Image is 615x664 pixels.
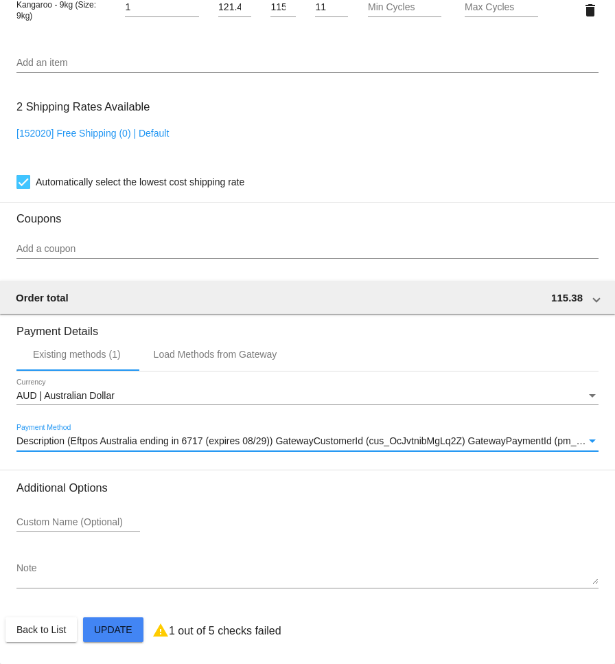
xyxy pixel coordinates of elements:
mat-select: Currency [16,391,599,402]
span: Back to List [16,624,66,635]
mat-icon: warning [152,622,169,639]
mat-select: Payment Method [16,436,599,447]
h3: Coupons [16,202,599,225]
span: 115.38 [551,292,583,304]
span: Update [94,624,132,635]
input: Add an item [16,58,599,69]
span: Order total [16,292,69,304]
input: Quantity (In Stock: 467) [125,2,198,13]
h3: 2 Shipping Rates Available [16,92,150,122]
input: Custom Name (Optional) [16,517,140,528]
button: Back to List [5,617,77,642]
h3: Payment Details [16,314,599,338]
input: Price [218,2,251,13]
p: 1 out of 5 checks failed [169,625,281,637]
input: Cycles [315,2,348,13]
span: AUD | Australian Dollar [16,390,115,401]
input: Min Cycles [368,2,441,13]
input: Max Cycles [465,2,538,13]
h3: Additional Options [16,481,599,494]
span: Automatically select the lowest cost shipping rate [36,174,244,190]
a: [152020] Free Shipping (0) | Default [16,128,169,139]
button: Update [83,617,143,642]
input: Sale Price [270,2,295,13]
mat-icon: delete [582,2,599,19]
div: Load Methods from Gateway [154,349,277,360]
div: Existing methods (1) [33,349,121,360]
input: Add a coupon [16,244,599,255]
